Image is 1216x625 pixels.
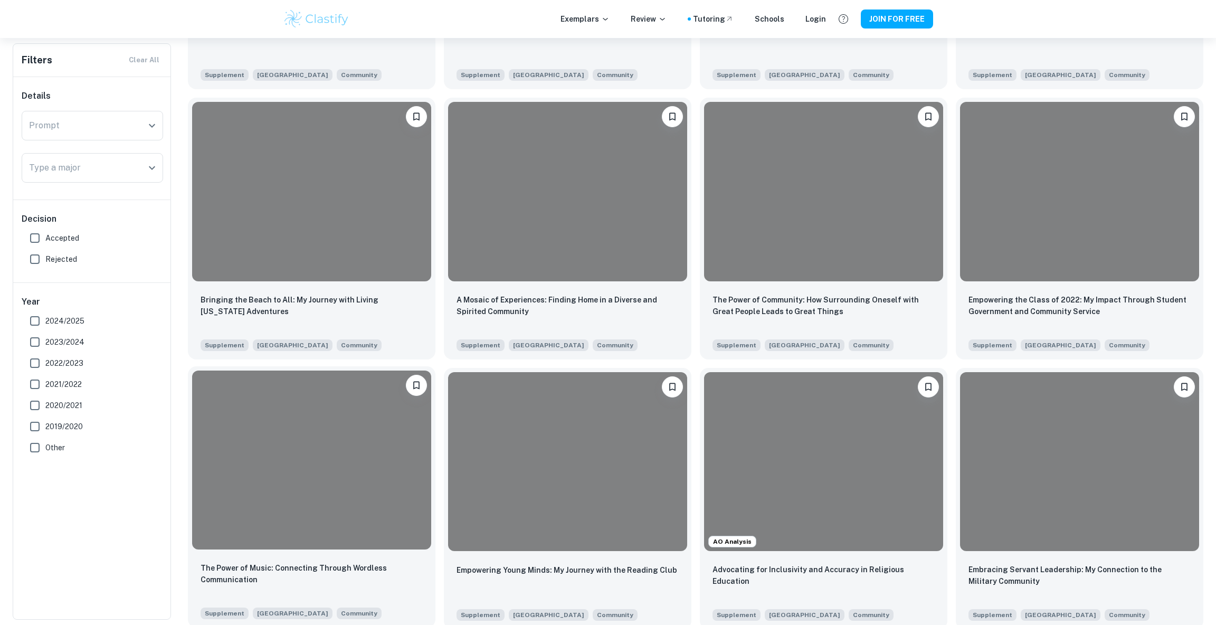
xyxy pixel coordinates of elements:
[712,294,935,317] p: The Power of Community: How Surrounding Oneself with Great People Leads to Great Things
[918,106,939,127] button: Please log in to bookmark exemplars
[45,421,83,432] span: 2019/2020
[1105,338,1149,351] span: Reflect on a time when you have worked to enhance a community to which you feel connected. Why ha...
[201,608,249,619] span: Supplement
[1021,609,1100,621] span: [GEOGRAPHIC_DATA]
[1105,608,1149,621] span: Reflect on a time when you have worked to enhance a community to which you feel connected. Why ha...
[444,98,691,359] a: Please log in to bookmark exemplarsA Mosaic of Experiences: Finding Home in a Diverse and Spirite...
[631,13,667,25] p: Review
[1109,340,1145,350] span: Community
[45,232,79,244] span: Accepted
[145,118,159,133] button: Open
[968,609,1016,621] span: Supplement
[968,294,1191,317] p: Empowering the Class of 2022: My Impact Through Student Government and Community Service
[22,90,163,102] h6: Details
[712,564,935,587] p: Advocating for Inclusivity and Accuracy in Religious Education
[593,608,638,621] span: Reflect on a time when you have worked to enhance a community to which you feel connected. Why ha...
[1021,339,1100,351] span: [GEOGRAPHIC_DATA]
[201,294,423,317] p: Bringing the Beach to All: My Journey with Living California Adventures
[755,13,784,25] a: Schools
[457,564,677,576] p: Empowering Young Minds: My Journey with the Reading Club
[765,609,844,621] span: [GEOGRAPHIC_DATA]
[597,70,633,80] span: Community
[849,338,894,351] span: Reflect on a time when you have worked to enhance a community to which you feel connected. Why ha...
[45,253,77,265] span: Rejected
[22,296,163,308] h6: Year
[593,68,638,81] span: Reflect on a time when you have worked to enhance a community to which you feel connected. Why ha...
[45,357,83,369] span: 2022/2023
[1109,70,1145,80] span: Community
[457,609,505,621] span: Supplement
[253,608,332,619] span: [GEOGRAPHIC_DATA]
[849,68,894,81] span: Reflect on your membership in a community to which you feel connected. Why is this community mean...
[662,376,683,397] button: Please log in to bookmark exemplars
[253,69,332,81] span: [GEOGRAPHIC_DATA]
[849,608,894,621] span: Reflect on a time when you have worked to enhance a community to which you feel connected. Why ha...
[597,340,633,350] span: Community
[341,340,377,350] span: Community
[188,98,435,359] a: Please log in to bookmark exemplarsBringing the Beach to All: My Journey with Living California A...
[662,106,683,127] button: Please log in to bookmark exemplars
[709,537,756,546] span: AO Analysis
[283,8,350,30] img: Clastify logo
[968,69,1016,81] span: Supplement
[341,609,377,618] span: Community
[201,69,249,81] span: Supplement
[693,13,734,25] a: Tutoring
[457,69,505,81] span: Supplement
[1021,69,1100,81] span: [GEOGRAPHIC_DATA]
[560,13,610,25] p: Exemplars
[45,400,82,411] span: 2020/2021
[406,106,427,127] button: Please log in to bookmark exemplars
[765,339,844,351] span: [GEOGRAPHIC_DATA]
[201,562,423,585] p: The Power of Music: Connecting Through Wordless Communication
[712,609,761,621] span: Supplement
[593,338,638,351] span: Reflect on your membership in a community to which you feel connected. Why is this community mean...
[1174,376,1195,397] button: Please log in to bookmark exemplars
[597,610,633,620] span: Community
[968,564,1191,587] p: Embracing Servant Leadership: My Connection to the Military Community
[145,160,159,175] button: Open
[45,315,84,327] span: 2024/2025
[853,70,889,80] span: Community
[765,69,844,81] span: [GEOGRAPHIC_DATA]
[341,70,377,80] span: Community
[968,339,1016,351] span: Supplement
[337,338,382,351] span: Reflect on a time when you have worked to enhance a community to which you feel connected. Why ha...
[712,339,761,351] span: Supplement
[853,610,889,620] span: Community
[1174,106,1195,127] button: Please log in to bookmark exemplars
[45,442,65,453] span: Other
[700,98,947,359] a: Please log in to bookmark exemplarsThe Power of Community: How Surrounding Oneself with Great Peo...
[406,375,427,396] button: Please log in to bookmark exemplars
[853,340,889,350] span: Community
[22,53,52,68] h6: Filters
[509,339,588,351] span: [GEOGRAPHIC_DATA]
[1109,610,1145,620] span: Community
[457,294,679,317] p: A Mosaic of Experiences: Finding Home in a Diverse and Spirited Community
[509,69,588,81] span: [GEOGRAPHIC_DATA]
[45,378,82,390] span: 2021/2022
[805,13,826,25] a: Login
[861,10,933,29] button: JOIN FOR FREE
[509,609,588,621] span: [GEOGRAPHIC_DATA]
[457,339,505,351] span: Supplement
[45,336,84,348] span: 2023/2024
[22,213,163,225] h6: Decision
[712,69,761,81] span: Supplement
[956,98,1203,359] a: Please log in to bookmark exemplarsEmpowering the Class of 2022: My Impact Through Student Govern...
[201,339,249,351] span: Supplement
[918,376,939,397] button: Please log in to bookmark exemplars
[834,10,852,28] button: Help and Feedback
[337,607,382,619] span: Reflect on a time when you have worked to enhance a community to which you feel connected. Why ha...
[337,68,382,81] span: Reflect on a time when you have worked to enhance a community to which you feel connected. Why ha...
[1105,68,1149,81] span: Reflect on a time when you have worked to enhance a community to which you feel connected. Why ha...
[253,339,332,351] span: [GEOGRAPHIC_DATA]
